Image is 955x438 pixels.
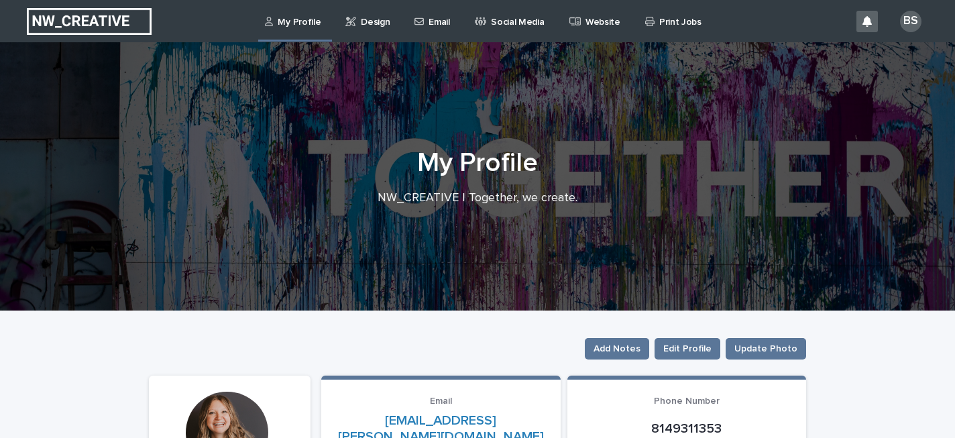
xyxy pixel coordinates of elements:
button: Update Photo [726,338,806,360]
h1: My Profile [149,147,806,179]
button: Add Notes [585,338,649,360]
span: Phone Number [654,396,720,406]
a: 8149311353 [651,422,722,435]
button: Edit Profile [655,338,720,360]
div: BS [900,11,921,32]
span: Edit Profile [663,342,712,355]
span: Add Notes [594,342,640,355]
img: EUIbKjtiSNGbmbK7PdmN [27,8,152,35]
span: Update Photo [734,342,797,355]
span: Email [430,396,452,406]
p: NW_CREATIVE | Together, we create. [209,191,746,206]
